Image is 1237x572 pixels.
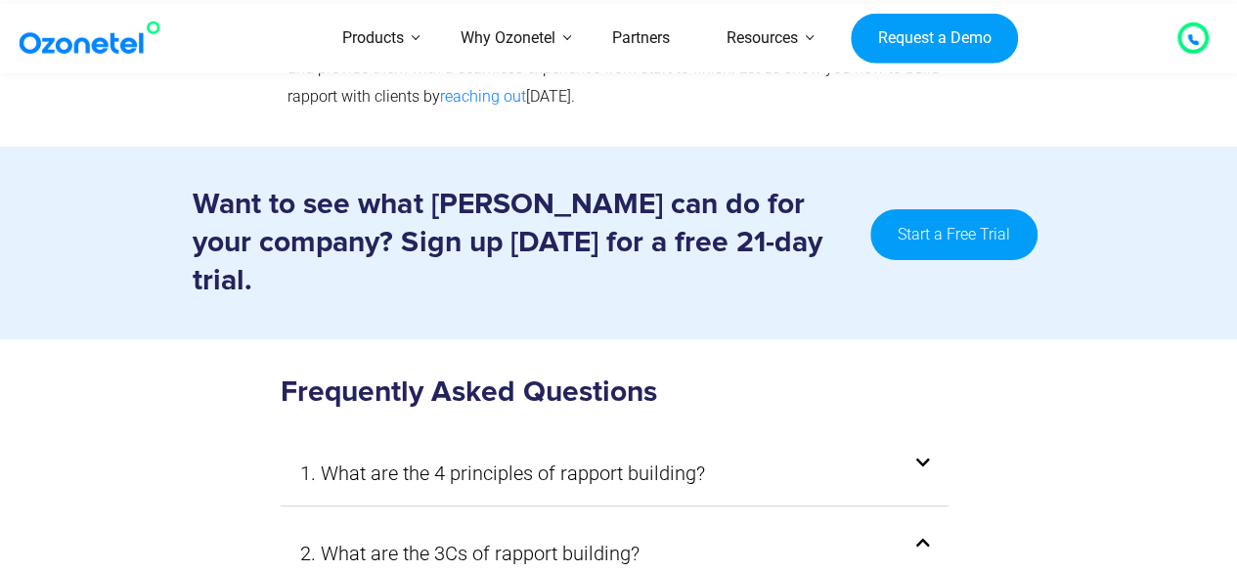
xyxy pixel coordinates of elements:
a: Request a Demo [851,13,1018,64]
h3: Want to see what [PERSON_NAME] can do for your company? Sign up [DATE] for a free 21-day trial. [193,186,851,300]
a: Start a Free Trial [870,209,1037,260]
a: Resources [698,4,826,73]
a: Partners [584,4,698,73]
a: Why Ozonetel [432,4,584,73]
a: 2. What are the 3Cs of rapport building? [300,536,640,571]
a: Products [314,4,432,73]
a: reaching out [440,87,526,106]
h3: Frequently Asked Questions [281,374,949,412]
a: 1. What are the 4 principles of rapport building? [300,456,705,491]
div: 1. What are the 4 principles of rapport building? [281,441,949,506]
